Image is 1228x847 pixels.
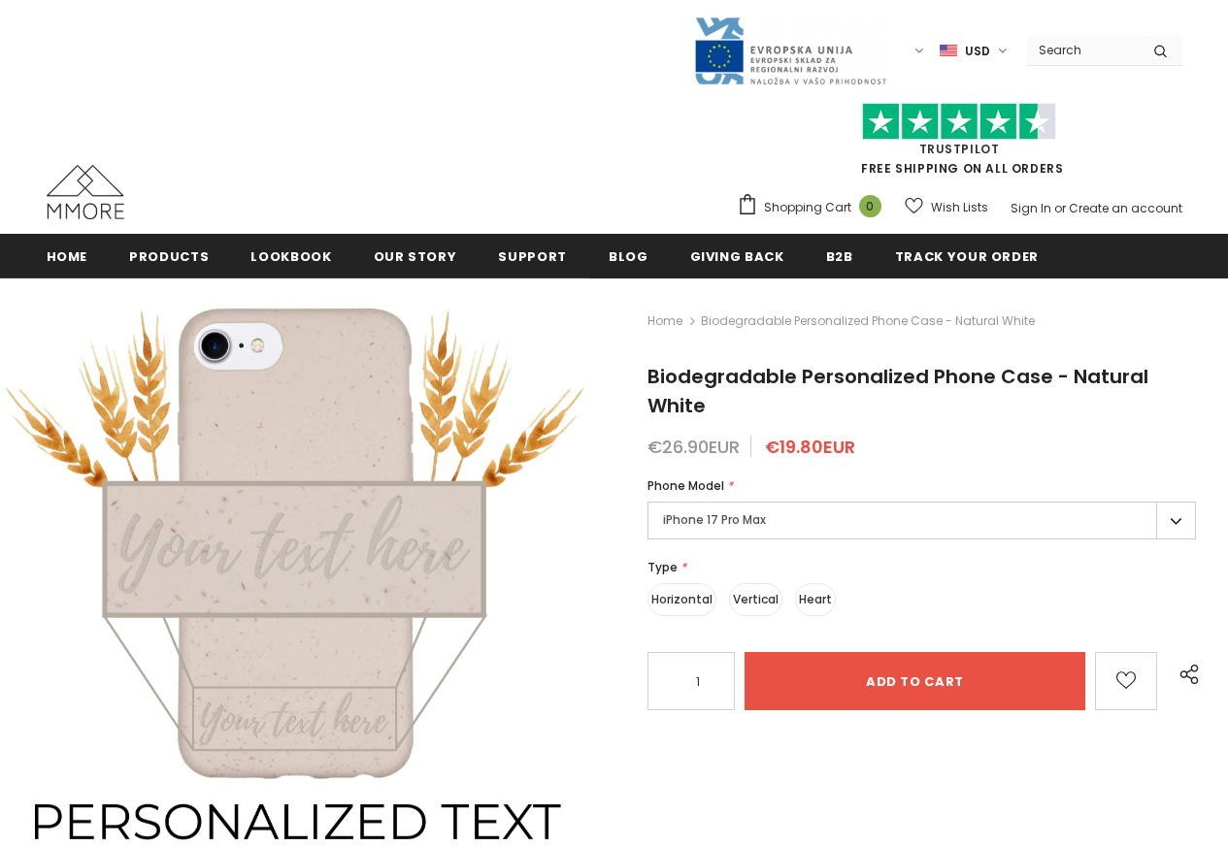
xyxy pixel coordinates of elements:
span: Giving back [690,247,784,266]
a: Lookbook [250,234,331,277]
a: Wish Lists [905,190,988,224]
span: Shopping Cart [764,198,851,217]
a: Track your order [895,234,1039,277]
span: Our Story [374,247,457,266]
a: Shopping Cart 0 [737,193,891,222]
img: MMORE Cases [47,165,124,219]
a: Create an account [1069,200,1182,216]
span: 0 [859,195,881,217]
a: Trustpilot [919,141,1000,157]
span: or [1054,200,1066,216]
a: B2B [826,234,853,277]
span: Lookbook [250,247,331,266]
span: Phone Model [647,477,724,494]
input: Add to cart [745,652,1085,710]
span: Track your order [895,247,1039,266]
a: Home [647,309,682,333]
span: FREE SHIPPING ON ALL ORDERS [737,112,1182,177]
span: Biodegradable Personalized Phone Case - Natural White [701,309,1035,333]
span: €19.80EUR [765,435,855,459]
span: support [498,247,567,266]
a: support [498,234,567,277]
input: Search Site [1027,36,1139,64]
a: Javni Razpis [693,42,887,58]
a: Our Story [374,234,457,277]
span: €26.90EUR [647,435,740,459]
img: USD [940,43,957,59]
a: Products [129,234,209,277]
span: Type [647,559,678,575]
label: Vertical [729,583,782,616]
span: USD [965,42,990,61]
a: Blog [609,234,648,277]
span: Biodegradable Personalized Phone Case - Natural White [647,363,1148,419]
img: Javni Razpis [693,16,887,86]
span: Blog [609,247,648,266]
a: Home [47,234,88,277]
a: Sign In [1011,200,1051,216]
img: Trust Pilot Stars [862,103,1056,141]
span: Products [129,247,209,266]
a: Giving back [690,234,784,277]
span: B2B [826,247,853,266]
label: Heart [795,583,836,616]
label: iPhone 17 Pro Max [647,502,1196,539]
label: Horizontal [647,583,716,616]
span: Home [47,247,88,266]
span: Wish Lists [931,198,988,217]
